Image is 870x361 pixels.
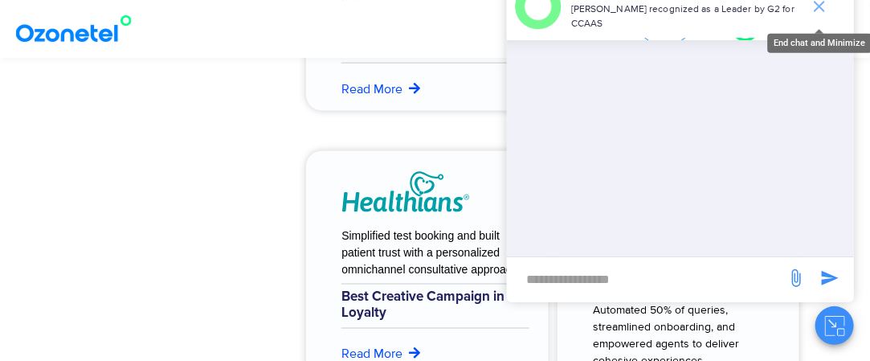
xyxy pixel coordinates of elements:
div: Simplified test booking and built patient trust with a personalized omnichannel consultative appr... [341,228,529,278]
h6: Best Creative Campaign in Loyalty [341,284,529,330]
p: [PERSON_NAME] recognized as a Leader by G2 for CCAAS [571,2,802,31]
span: send message [780,262,812,294]
div: new-msg-input [515,265,778,294]
button: Close chat [815,306,854,345]
a: Read More [341,80,423,99]
span: send message [814,262,846,294]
